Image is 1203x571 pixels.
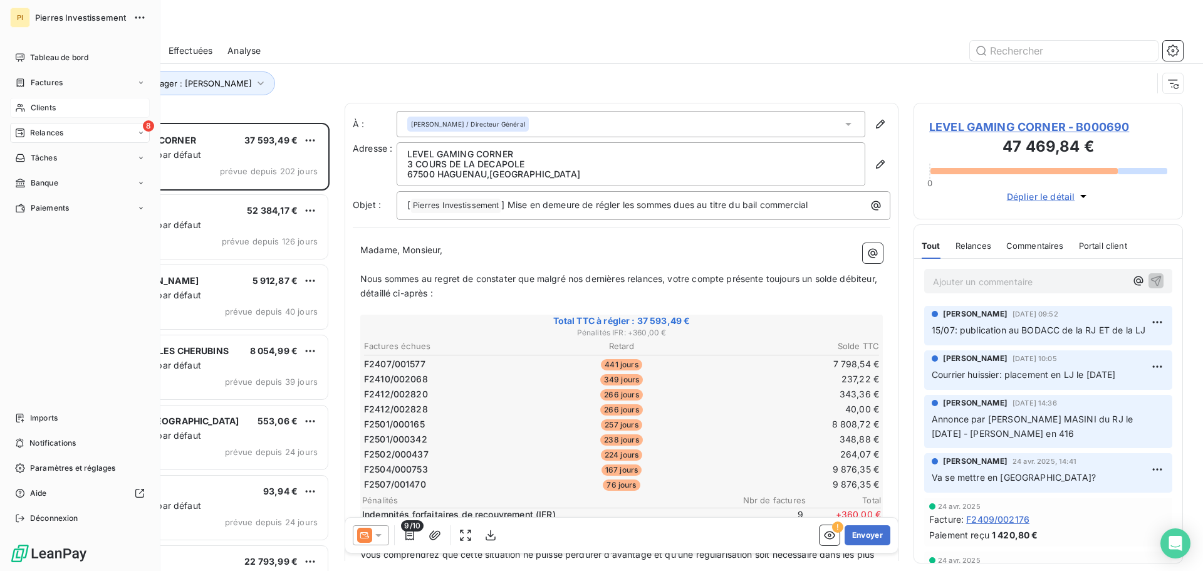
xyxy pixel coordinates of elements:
[30,463,115,474] span: Paramètres et réglages
[1007,190,1075,203] span: Déplier le détail
[845,525,890,545] button: Envoyer
[364,403,428,416] span: F2412/002828
[31,152,57,164] span: Tâches
[30,127,63,139] span: Relances
[943,456,1008,467] span: [PERSON_NAME]
[709,340,880,353] th: Solde TTC
[601,464,642,476] span: 167 jours
[263,486,298,496] span: 93,94 €
[88,416,239,426] span: TAVERNE DE [GEOGRAPHIC_DATA]
[169,45,213,57] span: Effectuées
[600,374,643,385] span: 349 jours
[411,120,525,128] span: [PERSON_NAME] / Directeur Général
[362,495,731,505] span: Pénalités
[247,205,298,216] span: 52 384,17 €
[943,397,1008,409] span: [PERSON_NAME]
[709,448,880,461] td: 264,07 €
[709,417,880,431] td: 8 808,72 €
[244,135,298,145] span: 37 593,49 €
[225,517,318,527] span: prévue depuis 24 jours
[89,71,275,95] button: Property Manager : [PERSON_NAME]
[31,77,63,88] span: Factures
[1006,241,1064,251] span: Commentaires
[927,178,932,188] span: 0
[932,369,1116,380] span: Courrier huissier: placement en LJ le [DATE]
[601,419,642,431] span: 257 jours
[353,118,397,130] label: À :
[360,244,443,255] span: Madame, Monsieur,
[30,488,47,499] span: Aide
[1013,399,1057,407] span: [DATE] 14:36
[30,52,88,63] span: Tableau de bord
[1013,458,1076,465] span: 24 avr. 2025, 14:41
[364,373,428,385] span: F2410/002068
[938,557,981,564] span: 24 avr. 2025
[709,357,880,371] td: 7 798,54 €
[1013,310,1058,318] span: [DATE] 09:52
[929,135,1167,160] h3: 47 469,84 €
[225,377,318,387] span: prévue depuis 39 jours
[364,358,425,370] span: F2407/001577
[364,433,427,446] span: F2501/000342
[956,241,991,251] span: Relances
[922,241,940,251] span: Tout
[31,177,58,189] span: Banque
[709,478,880,491] td: 9 876,35 €
[938,503,981,510] span: 24 avr. 2025
[929,118,1167,135] span: LEVEL GAMING CORNER - B000690
[364,463,428,476] span: F2504/000753
[1003,189,1094,204] button: Déplier le détail
[258,416,298,426] span: 553,06 €
[407,149,855,159] p: LEVEL GAMING CORNER
[364,418,425,431] span: F2501/000165
[60,123,330,571] div: grid
[225,447,318,457] span: prévue depuis 24 jours
[227,45,261,57] span: Analyse
[992,528,1038,542] span: 1 420,80 €
[250,345,298,356] span: 8 054,99 €
[929,528,989,542] span: Paiement reçu
[1160,528,1190,558] div: Open Intercom Messenger
[353,143,392,154] span: Adresse :
[407,199,410,210] span: [
[30,513,78,524] span: Déconnexion
[709,372,880,386] td: 237,22 €
[929,513,964,526] span: Facture :
[364,478,426,491] span: F2507/001470
[353,199,381,210] span: Objet :
[943,308,1008,320] span: [PERSON_NAME]
[709,387,880,401] td: 343,36 €
[601,359,642,370] span: 441 jours
[709,432,880,446] td: 348,88 €
[253,275,298,286] span: 5 912,87 €
[1079,241,1127,251] span: Portail client
[222,236,318,246] span: prévue depuis 126 jours
[709,463,880,476] td: 9 876,35 €
[806,508,881,533] span: + 360,00 €
[362,315,881,327] span: Total TTC à régler : 37 593,49 €
[970,41,1158,61] input: Rechercher
[603,479,640,491] span: 76 jours
[600,404,642,416] span: 266 jours
[943,353,1008,364] span: [PERSON_NAME]
[932,325,1145,335] span: 15/07: publication au BODACC de la RJ ET de la LJ
[401,520,424,532] span: 9/10
[107,78,252,88] span: Property Manager : [PERSON_NAME]
[225,306,318,317] span: prévue depuis 40 jours
[31,102,56,113] span: Clients
[806,495,881,505] span: Total
[143,120,154,132] span: 8
[364,448,429,461] span: F2502/000437
[932,472,1096,483] span: Va se mettre en [GEOGRAPHIC_DATA]?
[31,202,69,214] span: Paiements
[601,449,642,461] span: 224 jours
[29,437,76,449] span: Notifications
[10,543,88,563] img: Logo LeanPay
[731,495,806,505] span: Nbr de factures
[600,389,642,401] span: 266 jours
[536,340,707,353] th: Retard
[362,508,726,521] p: Indemnités forfaitaires de recouvrement (IFR)
[932,414,1135,439] span: Annonce par [PERSON_NAME] MASINI du RJ le [DATE] - [PERSON_NAME] en 416
[244,556,298,567] span: 22 793,99 €
[10,483,150,503] a: Aide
